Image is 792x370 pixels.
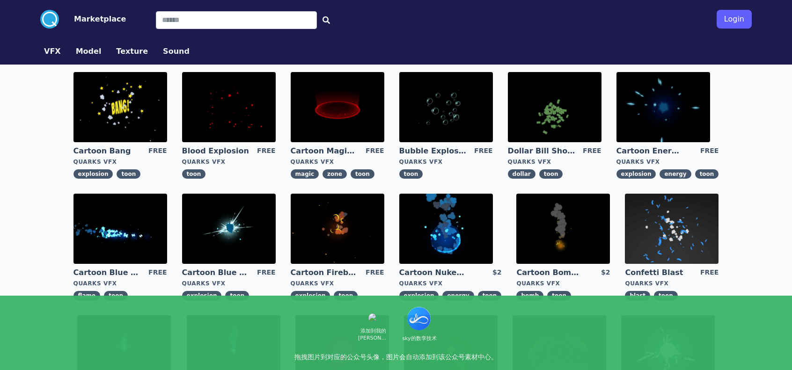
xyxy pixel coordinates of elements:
[73,169,113,179] span: explosion
[182,268,249,278] a: Cartoon Blue Gas Explosion
[583,146,601,156] div: FREE
[601,268,610,278] div: $2
[399,268,467,278] a: Cartoon Nuke Energy Explosion
[155,46,197,57] a: Sound
[182,280,276,287] div: Quarks VFX
[616,146,684,156] a: Cartoon Energy Explosion
[291,72,384,142] img: imgAlt
[156,11,317,29] input: Search
[516,268,584,278] a: Cartoon Bomb Fuse
[616,72,710,142] img: imgAlt
[625,194,719,264] img: imgAlt
[291,158,384,166] div: Quarks VFX
[59,14,126,25] a: Marketplace
[148,268,167,278] div: FREE
[44,46,61,57] button: VFX
[717,10,752,29] button: Login
[73,291,101,300] span: flame
[76,46,102,57] button: Model
[366,268,384,278] div: FREE
[73,146,141,156] a: Cartoon Bang
[291,146,358,156] a: Cartoon Magic Zone
[68,46,109,57] a: Model
[182,291,222,300] span: explosion
[695,169,719,179] span: toon
[399,194,493,264] img: imgAlt
[291,291,330,300] span: explosion
[225,291,249,300] span: toon
[547,291,571,300] span: toon
[73,280,167,287] div: Quarks VFX
[492,268,501,278] div: $2
[399,158,493,166] div: Quarks VFX
[625,291,650,300] span: blast
[508,158,601,166] div: Quarks VFX
[478,291,502,300] span: toon
[182,169,206,179] span: toon
[399,291,439,300] span: explosion
[257,268,275,278] div: FREE
[182,194,276,264] img: imgAlt
[73,268,141,278] a: Cartoon Blue Flamethrower
[399,169,423,179] span: toon
[291,268,358,278] a: Cartoon Fireball Explosion
[366,146,384,156] div: FREE
[399,280,502,287] div: Quarks VFX
[73,72,167,142] img: imgAlt
[442,291,474,300] span: energy
[616,169,656,179] span: explosion
[625,280,719,287] div: Quarks VFX
[291,169,319,179] span: magic
[116,46,148,57] button: Texture
[291,280,384,287] div: Quarks VFX
[163,46,190,57] button: Sound
[182,158,276,166] div: Quarks VFX
[399,72,493,142] img: imgAlt
[700,268,719,278] div: FREE
[74,14,126,25] button: Marketplace
[474,146,492,156] div: FREE
[104,291,128,300] span: toon
[109,46,155,57] a: Texture
[291,194,384,264] img: imgAlt
[182,72,276,142] img: imgAlt
[625,268,692,278] a: Confetti Blast
[334,291,358,300] span: toon
[351,169,374,179] span: toon
[717,6,752,32] a: Login
[508,169,535,179] span: dollar
[516,280,610,287] div: Quarks VFX
[117,169,140,179] span: toon
[73,158,167,166] div: Quarks VFX
[257,146,275,156] div: FREE
[508,146,575,156] a: Dollar Bill Shower
[73,194,167,264] img: imgAlt
[323,169,347,179] span: zone
[508,72,601,142] img: imgAlt
[399,146,467,156] a: Bubble Explosion
[37,46,68,57] a: VFX
[616,158,719,166] div: Quarks VFX
[660,169,691,179] span: energy
[654,291,678,300] span: toon
[539,169,563,179] span: toon
[700,146,719,156] div: FREE
[148,146,167,156] div: FREE
[516,291,543,300] span: bomb
[182,146,249,156] a: Blood Explosion
[516,194,610,264] img: imgAlt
